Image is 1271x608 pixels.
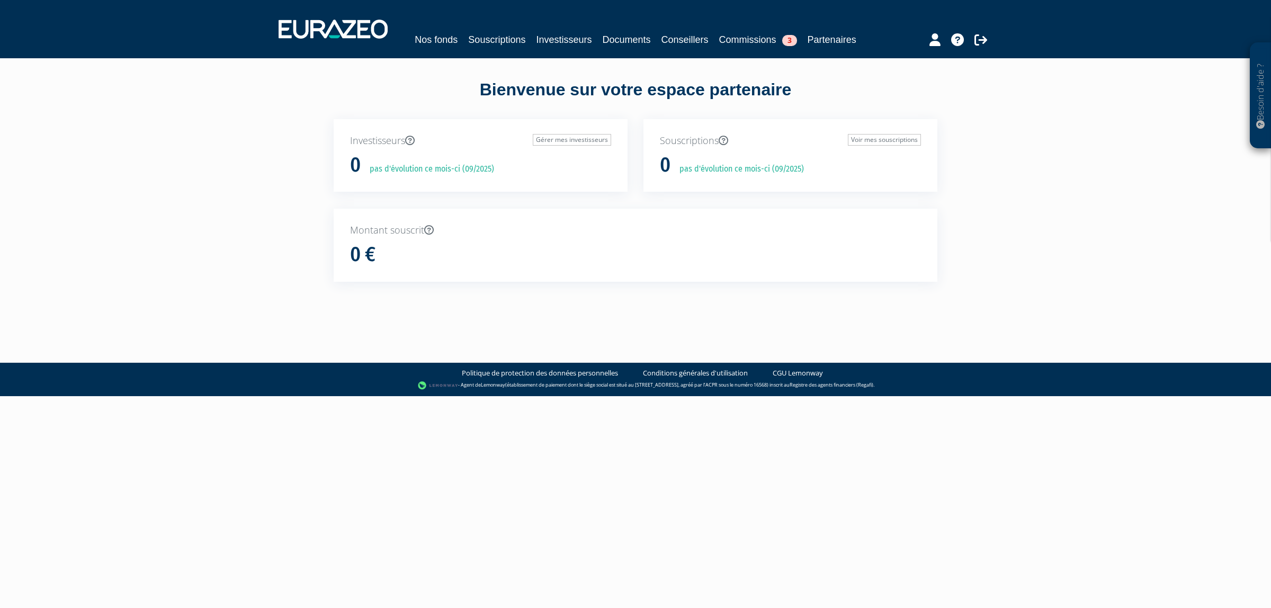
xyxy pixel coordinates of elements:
[350,154,361,176] h1: 0
[279,20,388,39] img: 1732889491-logotype_eurazeo_blanc_rvb.png
[719,32,797,47] a: Commissions3
[848,134,921,146] a: Voir mes souscriptions
[350,134,611,148] p: Investisseurs
[643,368,748,378] a: Conditions générales d'utilisation
[350,244,375,266] h1: 0 €
[462,368,618,378] a: Politique de protection des données personnelles
[782,35,797,46] span: 3
[481,381,505,388] a: Lemonway
[661,32,709,47] a: Conseillers
[773,368,823,378] a: CGU Lemonway
[415,32,458,47] a: Nos fonds
[418,380,459,391] img: logo-lemonway.png
[11,380,1260,391] div: - Agent de (établissement de paiement dont le siège social est situé au [STREET_ADDRESS], agréé p...
[790,381,873,388] a: Registre des agents financiers (Regafi)
[536,32,592,47] a: Investisseurs
[672,163,804,175] p: pas d'évolution ce mois-ci (09/2025)
[362,163,494,175] p: pas d'évolution ce mois-ci (09/2025)
[533,134,611,146] a: Gérer mes investisseurs
[468,32,525,47] a: Souscriptions
[326,78,945,119] div: Bienvenue sur votre espace partenaire
[1255,48,1267,144] p: Besoin d'aide ?
[808,32,856,47] a: Partenaires
[660,154,670,176] h1: 0
[660,134,921,148] p: Souscriptions
[602,32,650,47] a: Documents
[350,223,921,237] p: Montant souscrit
